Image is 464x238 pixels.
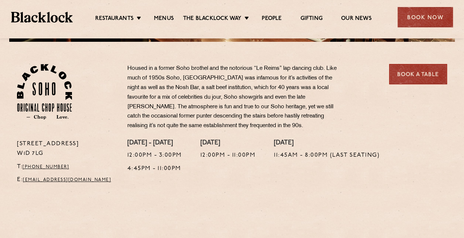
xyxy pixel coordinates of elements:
h4: [DATE] - [DATE] [127,139,182,147]
h4: [DATE] [274,139,379,147]
a: Restaurants [95,15,134,23]
a: Menus [154,15,174,23]
a: Our News [341,15,372,23]
a: The Blacklock Way [183,15,241,23]
p: 4:45pm - 11:00pm [127,164,182,174]
a: People [262,15,282,23]
p: 12:00pm - 11:00pm [200,151,256,160]
p: E: [17,175,116,185]
p: T: [17,162,116,172]
a: [EMAIL_ADDRESS][DOMAIN_NAME] [23,178,111,182]
a: Book a Table [389,64,447,84]
h4: [DATE] [200,139,256,147]
img: Soho-stamp-default.svg [17,64,72,119]
img: BL_Textured_Logo-footer-cropped.svg [11,12,73,22]
a: Gifting [300,15,322,23]
p: 11:45am - 8:00pm (Last seating) [274,151,379,160]
p: Housed in a former Soho brothel and the notorious “Le Reims” lap dancing club. Like much of 1950s... [127,64,345,131]
a: [PHONE_NUMBER] [23,165,69,169]
p: 12:00pm - 3:00pm [127,151,182,160]
div: Book Now [398,7,453,27]
p: [STREET_ADDRESS] W1D 7LG [17,139,116,159]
